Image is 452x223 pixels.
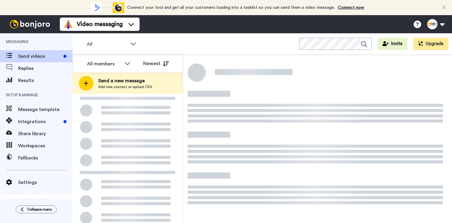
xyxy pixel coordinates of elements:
[18,154,73,162] span: Fallbacks
[127,5,335,10] span: Connect your tool and get all your customers loading into a tasklist so you can send them a video...
[18,142,73,149] span: Workspaces
[5,199,48,203] span: QUICK START GUIDE
[139,57,173,70] button: Newest
[18,130,73,137] span: Share library
[413,38,448,50] button: Upgrade
[18,65,73,72] span: Replies
[378,38,407,50] button: Invite
[18,77,73,84] span: Results
[87,41,127,48] span: All
[338,5,364,10] a: Connect now
[77,20,123,28] span: Video messaging
[87,60,121,67] div: All members
[16,205,57,213] button: Collapse menu
[18,106,73,113] span: Message template
[18,118,61,125] span: Integrations
[91,2,124,13] div: animation
[27,207,52,212] span: Collapse menu
[18,179,73,186] span: Settings
[63,19,73,29] img: vm-color.svg
[18,53,61,60] span: Send videos
[7,20,53,28] img: bj-logo-header-white.svg
[98,77,152,84] span: Send a new message
[98,84,152,89] span: Add new contact or upload CSV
